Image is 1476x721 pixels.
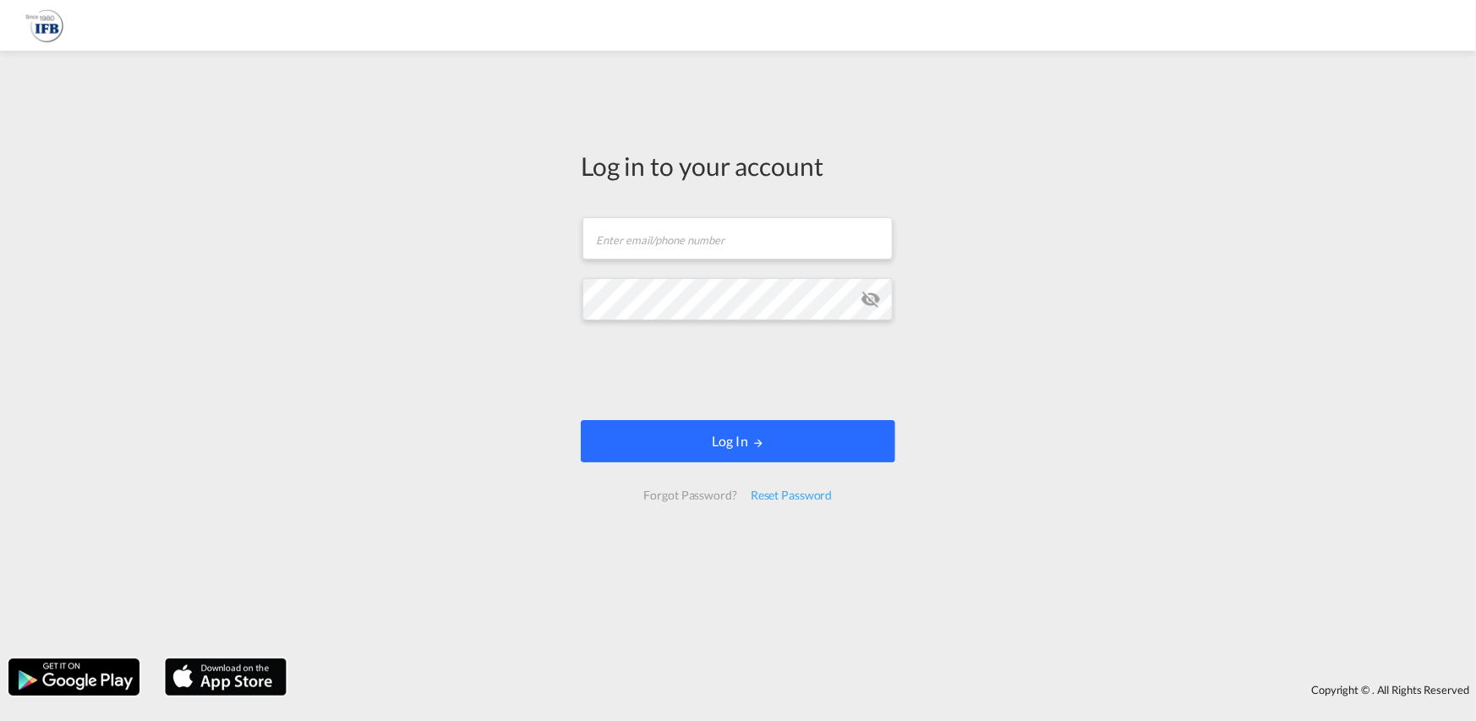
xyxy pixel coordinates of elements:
[610,337,866,403] iframe: reCAPTCHA
[7,657,141,697] img: google.png
[581,148,895,183] div: Log in to your account
[25,7,63,45] img: b628ab10256c11eeb52753acbc15d091.png
[581,420,895,462] button: LOGIN
[637,480,743,511] div: Forgot Password?
[163,657,288,697] img: apple.png
[295,675,1476,704] div: Copyright © . All Rights Reserved
[744,480,839,511] div: Reset Password
[861,289,881,309] md-icon: icon-eye-off
[582,217,893,259] input: Enter email/phone number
